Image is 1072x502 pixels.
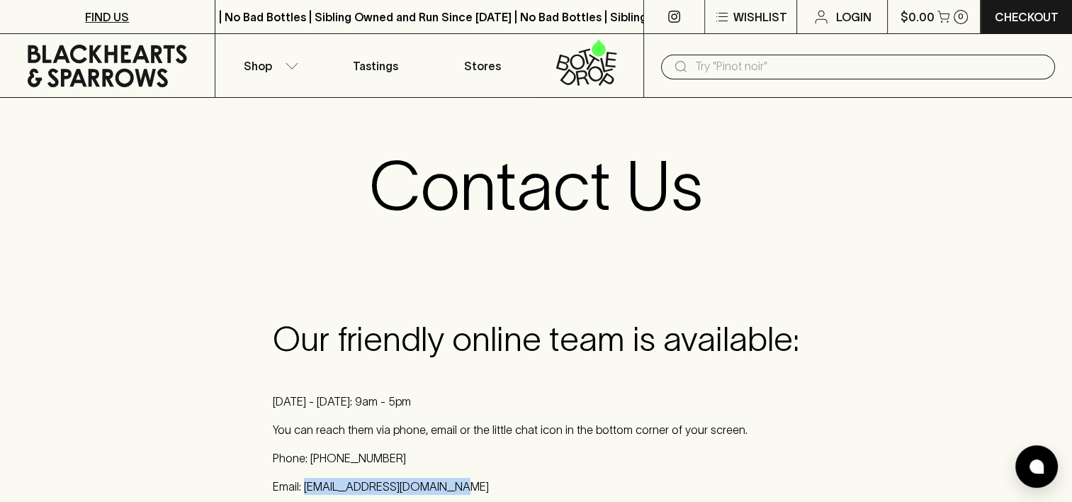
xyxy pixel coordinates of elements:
p: You can reach them via phone, email or the little chat icon in the bottom corner of your screen. [273,421,799,438]
p: Shop [244,57,272,74]
p: Wishlist [733,9,787,26]
p: Login [835,9,871,26]
p: 0 [958,13,964,21]
h1: Contact Us [369,146,703,225]
p: Email: [EMAIL_ADDRESS][DOMAIN_NAME] [273,478,799,495]
p: Phone: [PHONE_NUMBER] [273,450,799,467]
p: Checkout [995,9,1059,26]
img: bubble-icon [1029,459,1044,474]
p: Tastings [353,57,398,74]
p: Stores [464,57,501,74]
p: $0.00 [901,9,935,26]
input: Try "Pinot noir" [695,55,1044,78]
a: Tastings [322,34,429,97]
p: [DATE] - [DATE]: 9am - 5pm [273,393,799,410]
h3: Our friendly online team is available: [273,319,799,359]
button: Shop [215,34,322,97]
a: Stores [429,34,536,97]
p: FIND US [85,9,129,26]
